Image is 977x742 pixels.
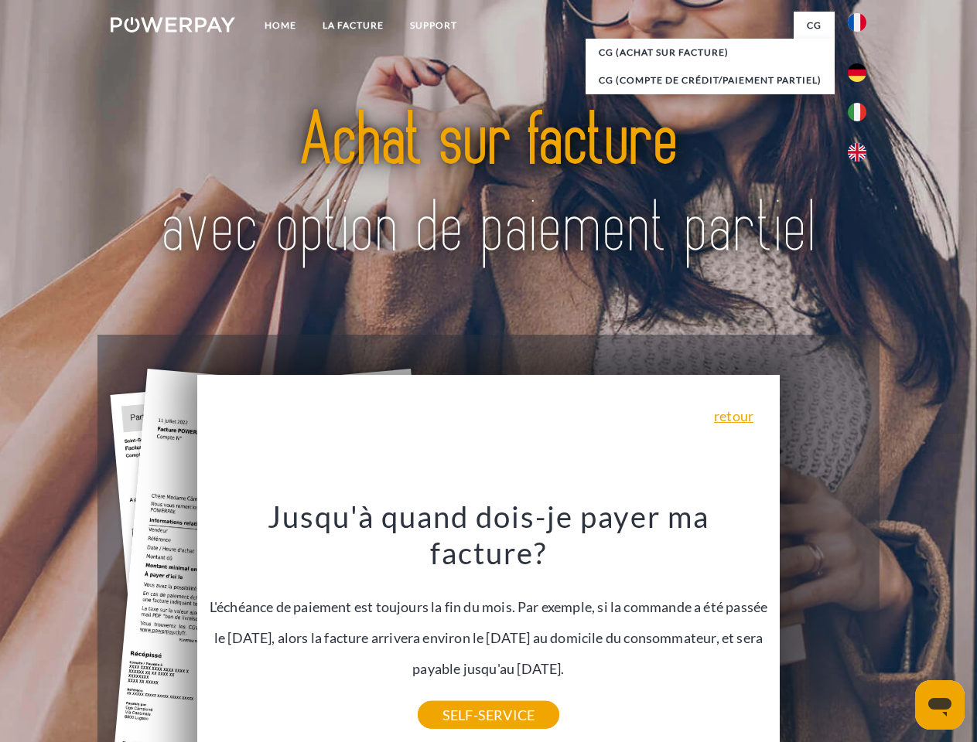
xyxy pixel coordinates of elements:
[111,17,235,32] img: logo-powerpay-white.svg
[848,143,866,162] img: en
[848,13,866,32] img: fr
[714,409,753,423] a: retour
[397,12,470,39] a: Support
[251,12,309,39] a: Home
[848,63,866,82] img: de
[418,701,559,729] a: SELF-SERVICE
[915,680,965,730] iframe: Bouton de lancement de la fenêtre de messagerie
[148,74,829,296] img: title-powerpay_fr.svg
[309,12,397,39] a: LA FACTURE
[586,39,835,66] a: CG (achat sur facture)
[207,498,771,715] div: L'échéance de paiement est toujours la fin du mois. Par exemple, si la commande a été passée le [...
[848,103,866,121] img: it
[794,12,835,39] a: CG
[207,498,771,572] h3: Jusqu'à quand dois-je payer ma facture?
[586,66,835,94] a: CG (Compte de crédit/paiement partiel)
